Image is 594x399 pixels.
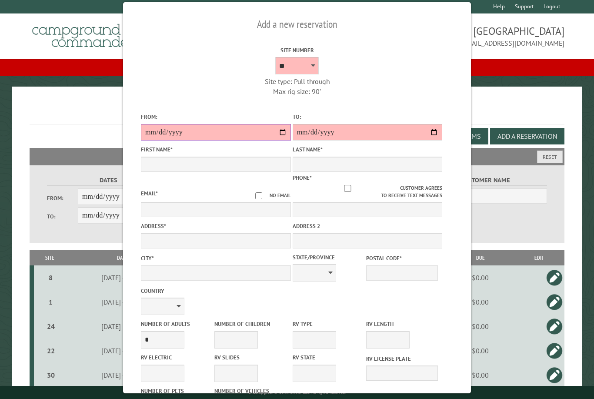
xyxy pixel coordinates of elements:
button: Add a Reservation [490,128,564,144]
div: [DATE] - [DATE] [67,298,180,306]
label: State/Province [293,253,364,262]
label: RV State [293,353,364,362]
label: Site Number [222,46,372,54]
img: Campground Commander [30,17,138,51]
div: 1 [37,298,64,306]
label: To: [293,113,443,121]
label: RV Electric [141,353,213,362]
label: First Name [141,145,291,154]
th: Edit [514,250,564,265]
input: Customer agrees to receive text messages [295,185,400,192]
label: From: [47,194,78,202]
label: Customer Name [424,175,547,185]
h2: Add a new reservation [141,16,453,33]
label: City [141,254,291,262]
label: Number of Vehicles [214,387,286,395]
label: From: [141,113,291,121]
label: RV License Plate [366,355,438,363]
input: No email [248,192,270,199]
label: Email [141,190,158,197]
div: [DATE] - [DATE] [67,322,180,331]
div: [DATE] - [DATE] [67,371,180,379]
small: © Campground Commander LLC. All rights reserved. [248,389,346,395]
div: [DATE] - [DATE] [67,346,180,355]
label: Address [141,222,291,230]
label: RV Slides [214,353,286,362]
label: Last Name [293,145,443,154]
div: 24 [37,322,64,331]
td: $0.00 [447,363,514,387]
label: Customer agrees to receive text messages [293,184,443,199]
td: $0.00 [447,265,514,290]
div: 30 [37,371,64,379]
td: $0.00 [447,314,514,339]
label: RV Length [366,320,438,328]
label: Address 2 [293,222,443,230]
label: Number of Children [214,320,286,328]
td: $0.00 [447,290,514,314]
label: RV Type [293,320,364,328]
label: Number of Pets [141,387,213,395]
th: Site [34,250,65,265]
label: To: [47,212,78,221]
label: Postal Code [366,254,438,262]
td: $0.00 [447,339,514,363]
div: Site type: Pull through [222,77,372,86]
th: Due [447,250,514,265]
div: 22 [37,346,64,355]
div: [DATE] - [DATE] [67,273,180,282]
div: Max rig size: 90' [222,87,372,96]
h2: Filters [30,148,564,164]
label: Country [141,287,291,295]
div: 8 [37,273,64,282]
button: Reset [537,151,563,163]
th: Dates [65,250,182,265]
label: Dates [47,175,170,185]
label: Number of Adults [141,320,213,328]
label: Phone [293,174,312,181]
h1: Reservations [30,101,564,124]
label: No email [248,192,291,199]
